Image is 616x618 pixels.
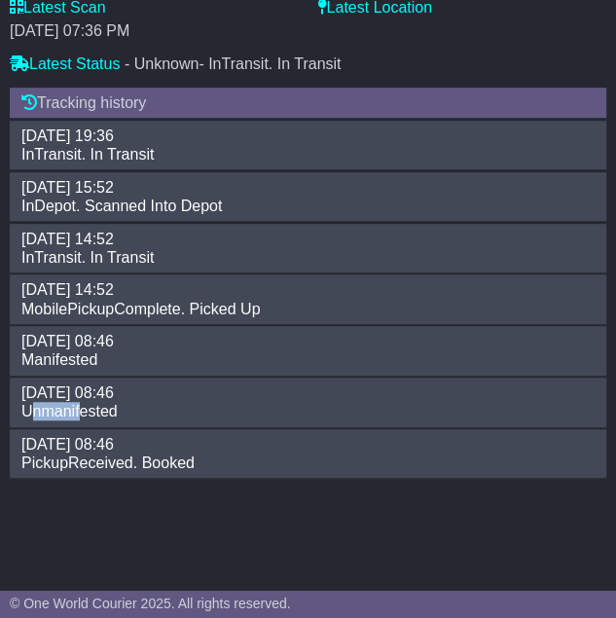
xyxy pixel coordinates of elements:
div: InDepot. Scanned Into Depot [12,197,604,215]
span: [DATE] 07:36 PM [10,22,129,39]
label: Latest Status [10,55,120,73]
div: [DATE] 19:36 [12,127,585,145]
div: [DATE] 08:46 [12,383,585,402]
div: [DATE] 14:52 [12,230,585,248]
div: Tracking history [10,88,606,118]
div: [DATE] 08:46 [12,332,585,350]
div: InTransit. In Transit [12,145,604,164]
div: InTransit. In Transit [12,248,604,267]
div: MobilePickupComplete. Picked Up [12,300,604,318]
span: - InTransit. In Transit [199,55,341,72]
span: © One World Courier 2025. All rights reserved. [10,596,291,611]
div: Manifested [12,350,604,369]
div: Unmanifested [12,402,604,420]
div: [DATE] 14:52 [12,280,585,299]
div: [DATE] 15:52 [12,178,585,197]
div: PickupReceived. Booked [12,454,604,472]
span: - [125,55,129,73]
span: Unknown [134,55,342,72]
div: [DATE] 08:46 [12,435,585,454]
